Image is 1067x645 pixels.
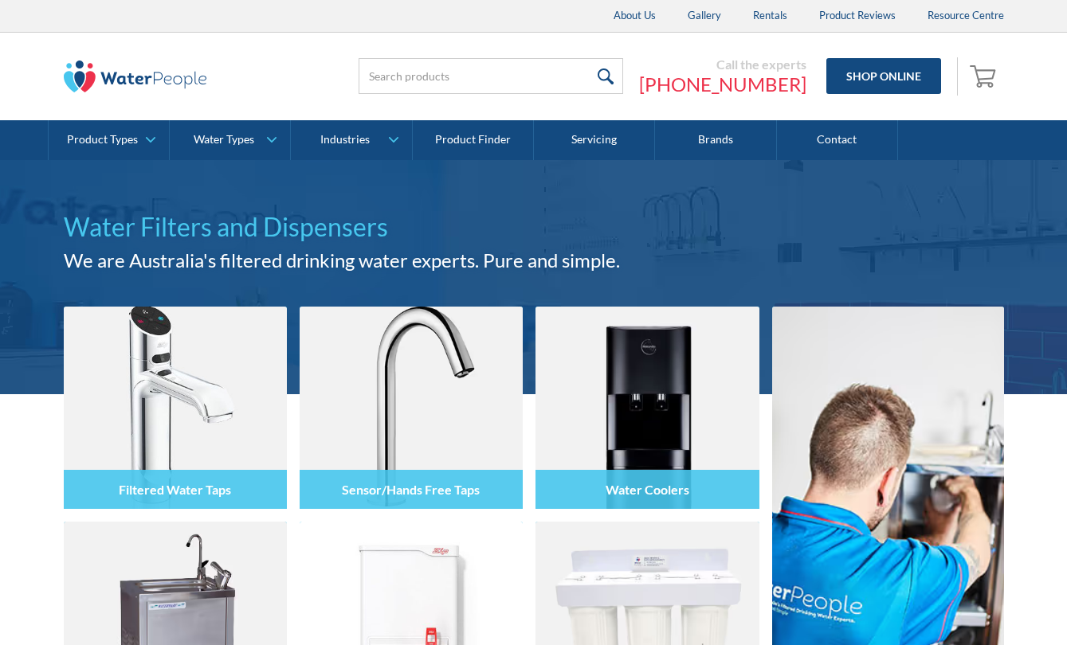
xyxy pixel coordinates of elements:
[67,133,138,147] div: Product Types
[606,482,689,497] h4: Water Coolers
[300,307,523,509] img: Sensor/Hands Free Taps
[291,120,411,160] a: Industries
[534,120,655,160] a: Servicing
[777,120,898,160] a: Contact
[966,57,1004,96] a: Open empty cart
[64,61,207,92] img: The Water People
[194,133,254,147] div: Water Types
[413,120,534,160] a: Product Finder
[359,58,623,94] input: Search products
[49,120,169,160] a: Product Types
[639,72,806,96] a: [PHONE_NUMBER]
[535,307,759,509] img: Water Coolers
[342,482,480,497] h4: Sensor/Hands Free Taps
[970,63,1000,88] img: shopping cart
[320,133,370,147] div: Industries
[826,58,941,94] a: Shop Online
[639,57,806,72] div: Call the experts
[655,120,776,160] a: Brands
[119,482,231,497] h4: Filtered Water Taps
[64,307,287,509] img: Filtered Water Taps
[170,120,290,160] a: Water Types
